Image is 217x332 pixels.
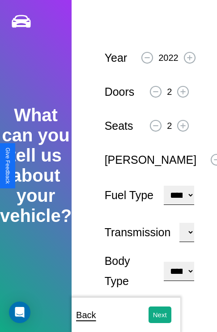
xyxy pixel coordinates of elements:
p: Fuel Type [105,185,155,205]
p: Year [105,48,128,68]
p: Transmission [105,222,171,243]
p: Back [76,307,96,323]
button: Next [149,306,171,323]
p: Doors [105,82,135,102]
p: 2022 [158,50,179,66]
p: 2 [167,84,172,100]
div: Open Intercom Messenger [9,302,30,323]
p: Body Type [105,251,155,291]
p: 2 [167,118,172,134]
p: [PERSON_NAME] [105,150,197,170]
div: Give Feedback [4,148,11,184]
p: Seats [105,116,133,136]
